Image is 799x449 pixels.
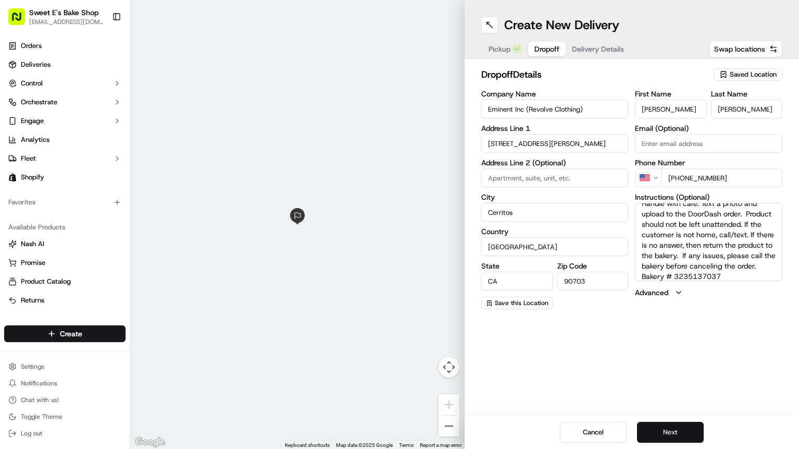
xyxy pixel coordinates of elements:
input: Enter first name [635,100,707,118]
button: Promise [4,254,126,271]
button: Product Catalog [4,273,126,290]
h1: Create New Delivery [504,17,619,33]
label: Company Name [481,90,629,98]
a: Shopify [4,169,126,186]
span: Promise [21,258,45,268]
label: Zip Code [557,262,629,270]
button: Create [4,325,126,342]
button: Start new chat [177,103,190,115]
span: Fleet [21,154,36,163]
a: Orders [4,38,126,54]
span: Knowledge Base [21,233,80,244]
img: 1736555255976-a54dd68f-1ca7-489b-9aae-adbdc363a1c4 [10,100,29,118]
span: Notifications [21,379,57,387]
button: Next [637,422,704,443]
span: Product Catalog [21,277,71,286]
a: Open this area in Google Maps (opens a new window) [133,435,167,449]
span: • [140,190,144,198]
img: Joana Marie Avellanoza [10,180,27,197]
button: Saved Location [714,67,782,82]
img: 1736555255976-a54dd68f-1ca7-489b-9aae-adbdc363a1c4 [21,162,29,171]
div: 📗 [10,234,19,242]
a: Analytics [4,131,126,148]
input: Got a question? Start typing here... [27,67,188,78]
button: [EMAIL_ADDRESS][DOMAIN_NAME] [29,18,104,26]
span: Orders [21,41,42,51]
a: Report a map error [420,442,461,448]
img: Nash [10,10,31,31]
span: Pickup [489,44,510,54]
img: Liam S. [10,152,27,168]
label: Advanced [635,287,668,298]
a: Nash AI [8,239,121,249]
a: Product Catalog [8,277,121,286]
button: Keyboard shortcuts [285,442,330,449]
button: Zoom in [439,394,459,415]
button: Sweet E's Bake Shop[EMAIL_ADDRESS][DOMAIN_NAME] [4,4,108,29]
input: Enter email address [635,134,782,153]
span: Control [21,79,43,88]
span: Map data ©2025 Google [336,442,393,448]
a: Promise [8,258,121,268]
span: Save this Location [495,299,548,307]
button: Settings [4,359,126,374]
span: Orchestrate [21,98,57,107]
a: Powered byPylon [73,258,126,266]
span: [DATE] [146,190,167,198]
input: Enter company name [481,100,629,118]
button: Fleet [4,150,126,167]
button: Save this Location [481,297,553,309]
p: Welcome 👋 [10,42,190,58]
img: Google [133,435,167,449]
span: [PERSON_NAME] [PERSON_NAME] [32,190,138,198]
label: Country [481,228,629,235]
span: • [86,162,90,170]
button: Swap locations [709,41,782,57]
label: Last Name [711,90,783,98]
a: Terms (opens in new tab) [399,442,414,448]
button: Orchestrate [4,94,126,111]
span: [DATE] [92,162,114,170]
span: Deliveries [21,60,51,69]
button: Zoom out [439,416,459,436]
button: Log out [4,426,126,441]
div: 💻 [88,234,96,242]
button: Notifications [4,376,126,391]
input: Enter zip code [557,272,629,290]
div: Past conversations [10,136,70,144]
span: [PERSON_NAME] [32,162,84,170]
span: Pylon [104,259,126,266]
img: 1736555255976-a54dd68f-1ca7-489b-9aae-adbdc363a1c4 [21,190,29,199]
label: Phone Number [635,159,782,166]
span: Shopify [21,173,44,182]
button: Control [4,75,126,92]
img: 5e9a9d7314ff4150bce227a61376b483.jpg [22,100,41,118]
label: State [481,262,553,270]
span: Delivery Details [572,44,624,54]
button: Engage [4,113,126,129]
div: Favorites [4,194,126,211]
label: City [481,193,629,201]
div: Start new chat [47,100,171,110]
input: Enter address [481,134,629,153]
a: Deliveries [4,56,126,73]
span: Swap locations [714,44,765,54]
span: Log out [21,429,42,438]
textarea: Handle with care. Text a photo and upload to the DoorDash order. Product should not be left unatt... [635,203,782,281]
span: Analytics [21,135,49,144]
input: Enter last name [711,100,783,118]
span: Dropoff [534,44,559,54]
span: API Documentation [98,233,167,244]
button: Cancel [560,422,627,443]
button: Sweet E's Bake Shop [29,7,98,18]
button: Nash AI [4,236,126,252]
img: Shopify logo [8,173,17,181]
div: We're available if you need us! [47,110,143,118]
span: Create [60,329,82,339]
input: Apartment, suite, unit, etc. [481,168,629,187]
a: 📗Knowledge Base [6,229,84,248]
span: Nash AI [21,239,44,249]
label: Instructions (Optional) [635,193,782,201]
input: Enter state [481,272,553,290]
